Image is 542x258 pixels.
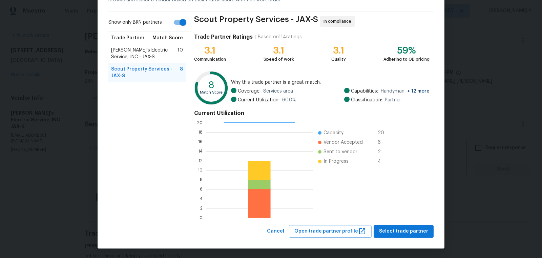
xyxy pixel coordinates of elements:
[264,56,294,63] div: Speed of work
[383,56,430,63] div: Adhering to OD pricing
[324,148,357,155] span: Sent to vendor
[200,206,203,210] text: 2
[374,225,434,238] button: Select trade partner
[282,97,296,103] span: 60.0 %
[200,187,203,191] text: 6
[263,88,293,95] span: Services area
[198,140,203,144] text: 16
[199,159,203,163] text: 12
[378,158,389,165] span: 4
[294,227,366,236] span: Open trade partner profile
[111,47,178,60] span: [PERSON_NAME]'s Electric Service, INC - JAX-S
[407,89,430,94] span: + 12 more
[200,197,203,201] text: 4
[208,80,214,90] text: 8
[381,88,430,95] span: Handyman
[108,19,162,26] span: Show only BRN partners
[197,121,203,125] text: 20
[351,88,378,95] span: Capabilities:
[198,168,203,172] text: 10
[200,216,203,220] text: 0
[253,34,258,40] div: |
[198,130,203,134] text: 18
[324,18,354,25] span: In compliance
[194,110,430,117] h4: Current Utilization
[324,158,349,165] span: In Progress
[200,178,203,182] text: 8
[264,47,294,54] div: 3.1
[385,97,401,103] span: Partner
[194,47,226,54] div: 3.1
[351,97,382,103] span: Classification:
[378,139,389,146] span: 6
[378,130,389,136] span: 20
[111,35,145,41] span: Trade Partner
[267,227,284,236] span: Cancel
[111,66,180,79] span: Scout Property Services - JAX-S
[200,91,223,94] text: Match Score
[324,130,343,136] span: Capacity
[194,16,318,27] span: Scout Property Services - JAX-S
[331,47,346,54] div: 3.1
[378,148,389,155] span: 2
[152,35,183,41] span: Match Score
[379,227,428,236] span: Select trade partner
[324,139,363,146] span: Vendor Accepted
[180,66,183,79] span: 8
[258,34,302,40] div: Based on 114 ratings
[194,56,226,63] div: Communication
[238,97,279,103] span: Current Utilization:
[289,225,372,238] button: Open trade partner profile
[383,47,430,54] div: 59%
[231,79,430,86] span: Why this trade partner is a great match:
[238,88,260,95] span: Coverage:
[198,149,203,153] text: 14
[331,56,346,63] div: Quality
[264,225,287,238] button: Cancel
[194,34,253,40] h4: Trade Partner Ratings
[178,47,183,60] span: 10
